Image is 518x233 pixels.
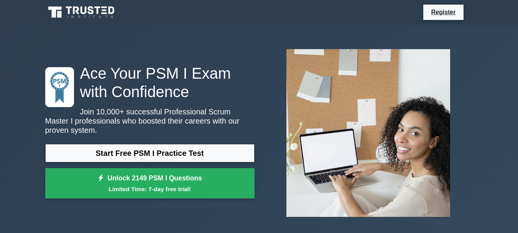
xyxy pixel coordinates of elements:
[426,7,460,17] a: Register
[45,107,255,135] p: Join 10,000+ successful Professional Scrum Master I professionals who boosted their careers with ...
[45,144,255,162] a: Start Free PSM I Practice Test
[55,185,245,193] small: Limited Time: 7-day free trial!
[45,64,255,101] h1: Ace Your PSM I Exam with Confidence
[45,168,255,199] a: Unlock 2149 PSM I QuestionsLimited Time: 7-day free trial!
